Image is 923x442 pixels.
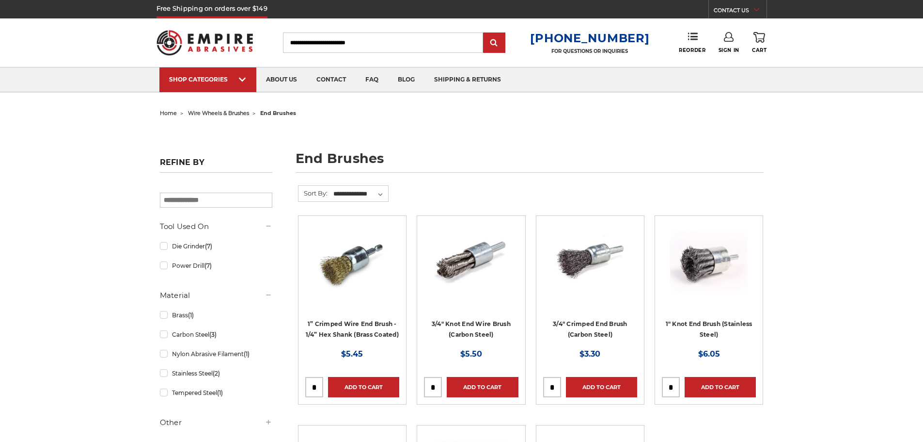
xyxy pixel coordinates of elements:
img: Knotted End Brush [670,223,748,300]
img: Twist Knot End Brush [432,223,510,300]
a: Reorder [679,32,705,53]
h5: Other [160,417,272,428]
h1: end brushes [296,152,764,173]
a: Add to Cart [447,377,518,397]
span: end brushes [260,110,296,116]
a: brass coated 1 inch end brush [305,223,399,317]
input: Submit [485,33,504,53]
a: blog [388,67,424,92]
h5: Tool Used On [160,221,272,232]
a: Carbon Steel(3) [160,326,272,343]
a: Stainless Steel(2) [160,365,272,382]
img: 3/4" Crimped End Brush (Carbon Steel) [551,223,629,300]
span: (1) [188,311,194,319]
a: Cart [752,32,767,53]
img: brass coated 1 inch end brush [313,223,391,300]
select: Sort By: [332,187,388,201]
div: SHOP CATEGORIES [169,76,247,83]
a: contact [307,67,356,92]
span: $5.50 [460,349,482,359]
span: $5.45 [341,349,363,359]
a: shipping & returns [424,67,511,92]
span: $3.30 [579,349,600,359]
a: Tempered Steel(1) [160,384,272,401]
a: Add to Cart [685,377,756,397]
h5: Refine by [160,158,272,173]
a: Knotted End Brush [662,223,756,317]
span: Reorder [679,47,705,53]
span: Cart [752,47,767,53]
a: home [160,110,177,116]
a: faq [356,67,388,92]
span: (3) [209,331,217,338]
a: 1” Crimped Wire End Brush - 1/4” Hex Shank (Brass Coated) [306,320,399,339]
img: Empire Abrasives [156,24,253,62]
a: Nylon Abrasive Filament(1) [160,345,272,362]
span: (7) [204,262,212,269]
a: wire wheels & brushes [188,110,249,116]
a: about us [256,67,307,92]
a: 1" Knot End Brush (Stainless Steel) [666,320,752,339]
a: Add to Cart [328,377,399,397]
a: Power Drill(7) [160,257,272,274]
label: Sort By: [298,186,328,200]
a: CONTACT US [714,5,767,18]
a: [PHONE_NUMBER] [530,31,649,45]
a: 3/4" Knot End Wire Brush (Carbon Steel) [432,320,511,339]
span: Sign In [719,47,739,53]
a: Die Grinder(7) [160,238,272,255]
a: 3/4" Crimped End Brush (Carbon Steel) [553,320,627,339]
a: Brass(1) [160,307,272,324]
a: 3/4" Crimped End Brush (Carbon Steel) [543,223,637,317]
span: (7) [205,243,212,250]
h5: Material [160,290,272,301]
p: FOR QUESTIONS OR INQUIRIES [530,48,649,54]
span: (1) [217,389,223,396]
a: Twist Knot End Brush [424,223,518,317]
span: (1) [244,350,250,358]
a: Add to Cart [566,377,637,397]
span: (2) [213,370,220,377]
span: $6.05 [698,349,720,359]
